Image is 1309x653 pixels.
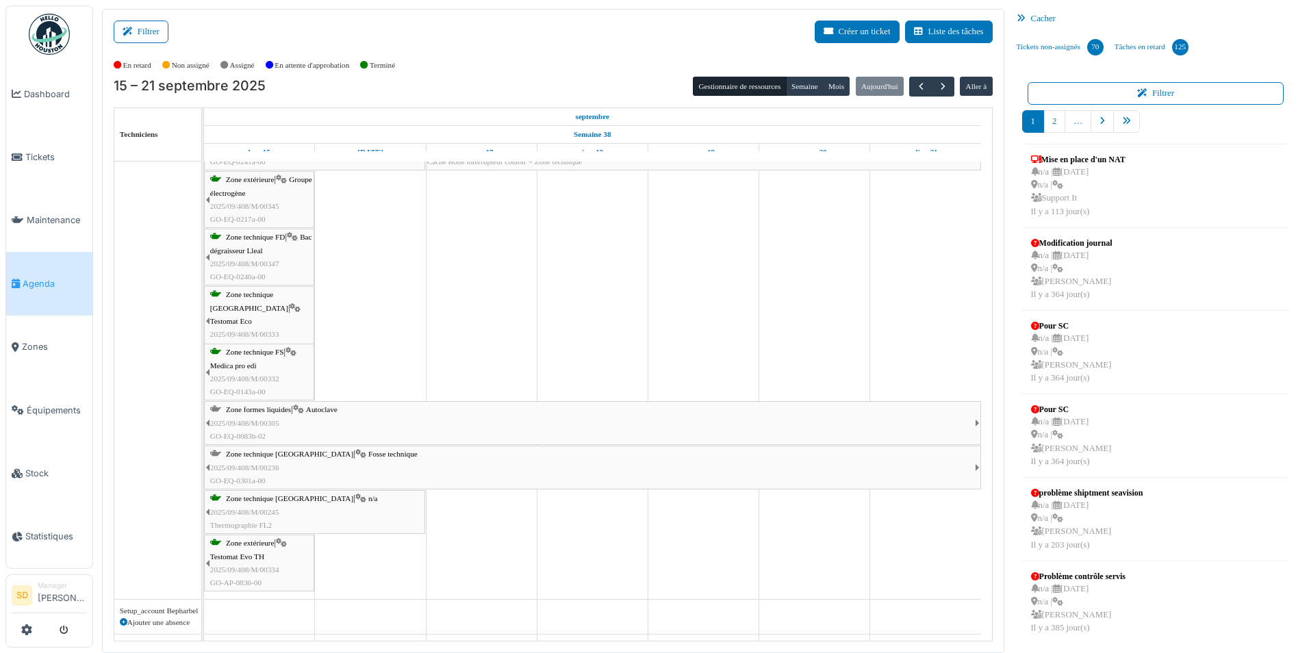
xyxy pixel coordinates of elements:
div: problème shiptment seavision [1031,487,1143,499]
span: Zone technique FS [226,348,284,356]
div: | [210,537,313,589]
button: Semaine [786,77,824,96]
div: 70 [1087,39,1104,55]
span: Zone technique [GEOGRAPHIC_DATA] [226,450,353,458]
button: Précédent [909,77,932,97]
div: | [210,231,313,283]
div: Manager [38,580,87,591]
span: Stock [25,467,87,480]
span: GO-AP-0621-00 [210,343,262,351]
span: Testomat Eco [210,317,252,325]
span: 2025/09/408/M/00334 [210,565,279,574]
div: | [210,448,975,487]
a: SD Manager[PERSON_NAME] [12,580,87,613]
span: 2025/09/408/M/00245 [210,508,279,516]
span: n/a [368,494,378,502]
span: Autoclave [306,405,338,413]
button: Filtrer [114,21,168,43]
a: Mise en place d'un NAT n/a |[DATE] n/a | Support ItIl y a 113 jour(s) [1028,150,1129,222]
a: 18 septembre 2025 [578,144,607,161]
label: Terminé [370,60,395,71]
label: En attente d'approbation [275,60,349,71]
a: 20 septembre 2025 [799,144,830,161]
span: 2025/09/408/M/00236 [210,463,279,472]
a: Stock [6,441,92,504]
div: 125 [1172,39,1189,55]
span: Dashboard [24,88,87,101]
a: Zones [6,316,92,379]
span: Cache Boite interrupteur couloir + Zone technique [427,157,582,166]
div: | [210,346,313,398]
button: Filtrer [1028,82,1284,105]
a: … [1065,110,1091,133]
span: GO-EQ-0240a-00 [210,272,266,281]
div: Setup_account Bepharbel [120,605,196,617]
span: Groupe électrogène [210,175,312,196]
a: 1 [1022,110,1044,133]
span: Thermographie FL2 [210,521,272,529]
span: 2025/09/408/M/00305 [210,419,279,427]
div: | [210,173,313,226]
label: Non assigné [172,60,209,71]
div: n/a | [DATE] n/a | [PERSON_NAME] Il y a 385 jour(s) [1031,582,1126,635]
a: 16 septembre 2025 [354,144,387,161]
div: n/a | [DATE] n/a | [PERSON_NAME] Il y a 364 jour(s) [1031,415,1112,468]
a: 19 septembre 2025 [689,144,719,161]
span: Statistiques [25,530,87,543]
div: n/a | [DATE] n/a | [PERSON_NAME] Il y a 364 jour(s) [1031,249,1113,302]
a: problème shiptment seavision n/a |[DATE] n/a | [PERSON_NAME]Il y a 203 jour(s) [1028,483,1147,555]
label: Assigné [230,60,255,71]
span: Fosse technique [368,450,418,458]
a: Tickets [6,125,92,188]
div: Support It [120,640,196,652]
h2: 15 – 21 septembre 2025 [114,78,266,94]
span: GO-EQ-0083b-02 [210,432,266,440]
span: Zone technique [GEOGRAPHIC_DATA] [226,494,353,502]
li: [PERSON_NAME] [38,580,87,610]
a: Modification journal n/a |[DATE] n/a | [PERSON_NAME]Il y a 364 jour(s) [1028,233,1116,305]
a: Pour SC n/a |[DATE] n/a | [PERSON_NAME]Il y a 364 jour(s) [1028,316,1115,388]
a: 15 septembre 2025 [244,144,273,161]
span: Agenda [23,277,87,290]
a: Pour SC n/a |[DATE] n/a | [PERSON_NAME]Il y a 364 jour(s) [1028,400,1115,472]
a: 15 septembre 2025 [572,108,613,125]
a: Statistiques [6,505,92,568]
span: Zone technique [GEOGRAPHIC_DATA] [210,290,288,311]
span: 2025/09/408/M/00332 [210,374,279,383]
div: Mise en place d'un NAT [1031,153,1126,166]
a: Équipements [6,379,92,441]
a: 2 [1043,110,1065,133]
button: Mois [823,77,850,96]
span: 2025/09/408/M/00347 [210,259,279,268]
span: 2025/09/408/M/00345 [210,202,279,210]
div: | [210,288,313,354]
div: Ajouter une absence [120,617,196,628]
a: Agenda [6,252,92,315]
span: GO-EQ-0301a-00 [210,476,266,485]
div: n/a | [DATE] n/a | [PERSON_NAME] Il y a 203 jour(s) [1031,499,1143,552]
div: Modification journal [1031,237,1113,249]
button: Gestionnaire de ressources [693,77,786,96]
span: Medica pro edi [210,361,257,370]
div: Cacher [1011,9,1301,29]
span: Zone technique FD [226,233,285,241]
span: GO-EQ-0217a-00 [210,215,266,223]
span: GO-EQ-0143a-00 [210,387,266,396]
span: Équipements [27,404,87,417]
span: Zone extérieure [226,539,275,547]
span: Testomat Evo TH [210,552,264,561]
div: | [210,403,975,443]
span: 2025/09/408/M/00333 [210,330,279,338]
div: Problème contrôle servis [1031,570,1126,582]
button: Liste des tâches [905,21,993,43]
img: Badge_color-CXgf-gQk.svg [29,14,70,55]
div: Pour SC [1031,320,1112,332]
a: Tâches en retard [1109,29,1194,66]
div: n/a | [DATE] n/a | Support It Il y a 113 jour(s) [1031,166,1126,218]
div: n/a | [DATE] n/a | [PERSON_NAME] Il y a 364 jour(s) [1031,332,1112,385]
span: Zones [22,340,87,353]
button: Aujourd'hui [856,77,904,96]
span: Bac dégraisseur Lleal [210,233,312,254]
span: Maintenance [27,214,87,227]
